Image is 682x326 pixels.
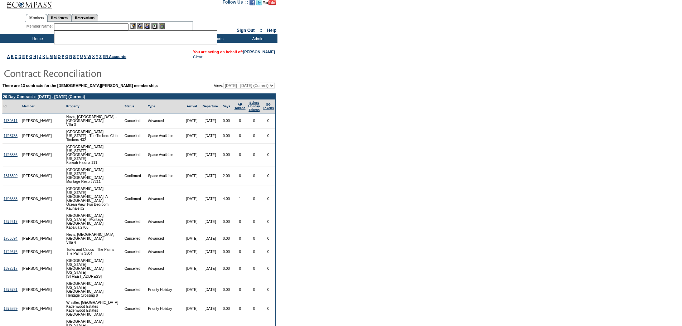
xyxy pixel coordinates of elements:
td: 0 [247,113,262,128]
td: 0 [261,257,275,280]
a: ER Accounts [103,54,126,59]
td: 0 [261,231,275,246]
td: 0 [233,231,247,246]
a: Reservations [71,14,98,21]
td: Advanced [146,257,183,280]
td: 0 [261,113,275,128]
a: G [29,54,32,59]
td: Whistler, [GEOGRAPHIC_DATA] - Kadenwood Estates Kadenwood Estates [GEOGRAPHIC_DATA] [65,299,123,318]
a: [PERSON_NAME] [243,50,275,54]
td: [GEOGRAPHIC_DATA], [US_STATE] - [GEOGRAPHIC_DATA] Montage Resort 7211 [65,166,123,185]
td: Cancelled [123,128,147,143]
td: [DATE] [201,280,220,299]
a: Clear [193,55,202,59]
a: Residences [47,14,71,21]
a: 1675781 [4,288,18,292]
td: 0.00 [220,128,233,143]
td: Confirmed [123,185,147,212]
td: [PERSON_NAME] [21,185,53,212]
td: Cancelled [123,257,147,280]
td: [GEOGRAPHIC_DATA], [US_STATE] - The Timbers Club Timbers 432 [65,128,123,143]
a: Days [222,104,230,108]
a: 1692317 [4,267,18,271]
a: Members [26,14,48,22]
b: There are 13 contracts for the [DEMOGRAPHIC_DATA][PERSON_NAME] membership: [3,83,158,88]
td: 0.00 [220,212,233,231]
td: 0 [247,128,262,143]
td: [DATE] [183,143,200,166]
td: 0 [247,185,262,212]
td: 0 [261,128,275,143]
td: [DATE] [183,231,200,246]
img: Impersonate [144,23,150,29]
td: 0.00 [220,231,233,246]
td: Advanced [146,212,183,231]
td: 0.00 [220,280,233,299]
td: 0.00 [220,113,233,128]
td: 0 [247,166,262,185]
a: V [84,54,86,59]
td: [PERSON_NAME] [21,113,53,128]
td: [PERSON_NAME] [21,143,53,166]
td: [GEOGRAPHIC_DATA], [US_STATE] - [GEOGRAPHIC_DATA], A [GEOGRAPHIC_DATA] Ocean View Two Bedroom Kau... [65,185,123,212]
td: [PERSON_NAME] [21,246,53,257]
a: ARTokens [234,103,246,110]
td: [GEOGRAPHIC_DATA], [US_STATE] - [GEOGRAPHIC_DATA], [US_STATE] Kiawah Halona 111 [65,143,123,166]
td: 0 [233,246,247,257]
a: SGTokens [263,103,274,110]
a: P [62,54,64,59]
td: 0 [247,212,262,231]
a: 1706583 [4,197,18,201]
a: B [11,54,14,59]
a: Type [148,104,155,108]
a: O [58,54,61,59]
td: 0 [233,143,247,166]
td: [DATE] [183,128,200,143]
img: b_edit.gif [130,23,136,29]
a: N [54,54,57,59]
td: [DATE] [201,185,220,212]
td: 0 [261,280,275,299]
td: Space Available [146,166,183,185]
a: Q [65,54,68,59]
span: :: [260,28,262,33]
a: C [15,54,18,59]
td: [DATE] [183,166,200,185]
td: 0 [233,166,247,185]
td: View: [198,83,275,88]
a: S [73,54,76,59]
a: Z [99,54,102,59]
td: [PERSON_NAME] [21,299,53,318]
td: Nevis, [GEOGRAPHIC_DATA] - [GEOGRAPHIC_DATA] Villa 4 [65,231,123,246]
a: Arrival [187,104,197,108]
img: pgTtlContractReconciliation.gif [4,66,147,80]
td: 0 [261,185,275,212]
td: 0 [247,246,262,257]
td: 0 [261,212,275,231]
a: A [7,54,10,59]
a: Become our fan on Facebook [250,2,255,6]
a: F [26,54,28,59]
a: 1795886 [4,153,18,157]
td: [DATE] [183,280,200,299]
td: Nevis, [GEOGRAPHIC_DATA] - [GEOGRAPHIC_DATA] Villa 3 [65,113,123,128]
a: 1730511 [4,119,18,123]
td: [DATE] [201,231,220,246]
td: 0 [247,143,262,166]
a: E [22,54,25,59]
td: Advanced [146,231,183,246]
td: [DATE] [201,143,220,166]
td: [GEOGRAPHIC_DATA], [US_STATE] - [GEOGRAPHIC_DATA], [US_STATE] [STREET_ADDRESS] [65,257,123,280]
td: 0.00 [220,246,233,257]
td: Home [16,34,57,43]
td: [DATE] [201,257,220,280]
td: [PERSON_NAME] [21,231,53,246]
a: Property [66,104,79,108]
td: 0 [261,143,275,166]
td: [DATE] [183,185,200,212]
td: [GEOGRAPHIC_DATA], [US_STATE] - Montage [GEOGRAPHIC_DATA] Kapalua 2706 [65,212,123,231]
td: [DATE] [183,212,200,231]
a: K [43,54,45,59]
td: Cancelled [123,143,147,166]
a: Status [125,104,135,108]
